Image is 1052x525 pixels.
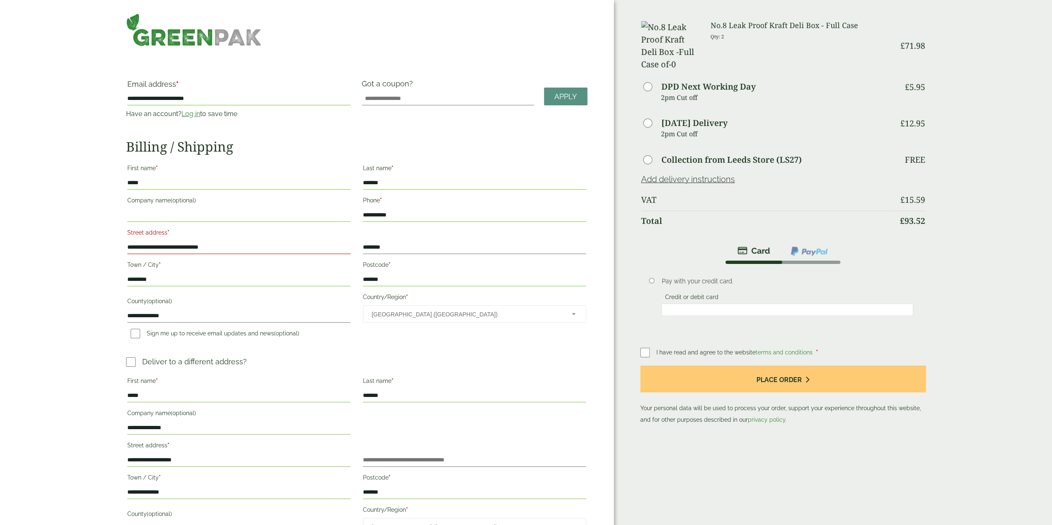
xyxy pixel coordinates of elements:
[127,330,303,339] label: Sign me up to receive email updates and news
[171,197,196,204] span: (optional)
[641,190,894,210] th: VAT
[900,40,925,51] bdi: 71.98
[126,13,261,46] img: GreenPak Supplies
[147,511,172,517] span: (optional)
[274,330,299,337] span: (optional)
[363,375,586,389] label: Last name
[176,80,179,88] abbr: required
[900,40,905,51] span: £
[181,110,200,118] a: Log in
[661,83,756,91] label: DPD Next Working Day
[363,472,586,486] label: Postcode
[127,295,351,309] label: County
[661,119,728,127] label: [DATE] Delivery
[790,246,828,257] img: ppcp-gateway.png
[661,91,894,104] p: 2pm Cut off
[127,162,351,176] label: First name
[159,474,161,481] abbr: required
[363,162,586,176] label: Last name
[389,261,391,268] abbr: required
[167,442,169,449] abbr: required
[127,472,351,486] label: Town / City
[362,79,416,92] label: Got a coupon?
[664,306,911,314] iframe: Secure card payment input frame
[389,474,391,481] abbr: required
[900,118,905,129] span: £
[406,294,408,300] abbr: required
[127,259,351,273] label: Town / City
[554,92,577,101] span: Apply
[142,356,247,367] p: Deliver to a different address?
[127,407,351,421] label: Company name
[661,277,913,286] p: Pay with your credit card.
[641,21,701,71] img: No.8 Leak Proof Kraft Deli Box -Full Case of-0
[748,416,785,423] a: privacy policy
[900,118,925,129] bdi: 12.95
[363,259,586,273] label: Postcode
[640,366,926,425] p: Your personal data will be used to process your order, support your experience throughout this we...
[640,366,926,392] button: Place order
[900,215,925,226] bdi: 93.52
[126,139,587,154] h2: Billing / Shipping
[661,294,721,303] label: Credit or debit card
[737,246,770,256] img: stripe.png
[900,194,925,205] bdi: 15.59
[711,33,724,40] small: Qty: 2
[641,174,735,184] a: Add delivery instructions
[711,21,894,30] h3: No.8 Leak Proof Kraft Deli Box - Full Case
[363,305,586,323] span: Country/Region
[661,156,802,164] label: Collection from Leeds Store (LS27)
[127,195,351,209] label: Company name
[131,329,140,338] input: Sign me up to receive email updates and news(optional)
[126,109,352,119] p: Have an account? to save time
[147,298,172,304] span: (optional)
[171,410,196,416] span: (optional)
[127,439,351,454] label: Street address
[127,227,351,241] label: Street address
[363,504,586,518] label: Country/Region
[156,165,158,171] abbr: required
[816,349,818,356] abbr: required
[127,375,351,389] label: First name
[661,128,894,140] p: 2pm Cut off
[905,81,909,93] span: £
[372,306,561,323] span: United Kingdom (UK)
[641,211,894,231] th: Total
[391,378,394,384] abbr: required
[380,197,382,204] abbr: required
[391,165,394,171] abbr: required
[905,155,925,165] p: Free
[363,195,586,209] label: Phone
[406,506,408,513] abbr: required
[156,378,158,384] abbr: required
[656,349,814,356] span: I have read and agree to the website
[905,81,925,93] bdi: 5.95
[127,81,351,92] label: Email address
[159,261,161,268] abbr: required
[167,229,169,236] abbr: required
[756,349,813,356] a: terms and conditions
[127,508,351,522] label: County
[363,291,586,305] label: Country/Region
[900,215,904,226] span: £
[544,88,587,105] a: Apply
[900,194,905,205] span: £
